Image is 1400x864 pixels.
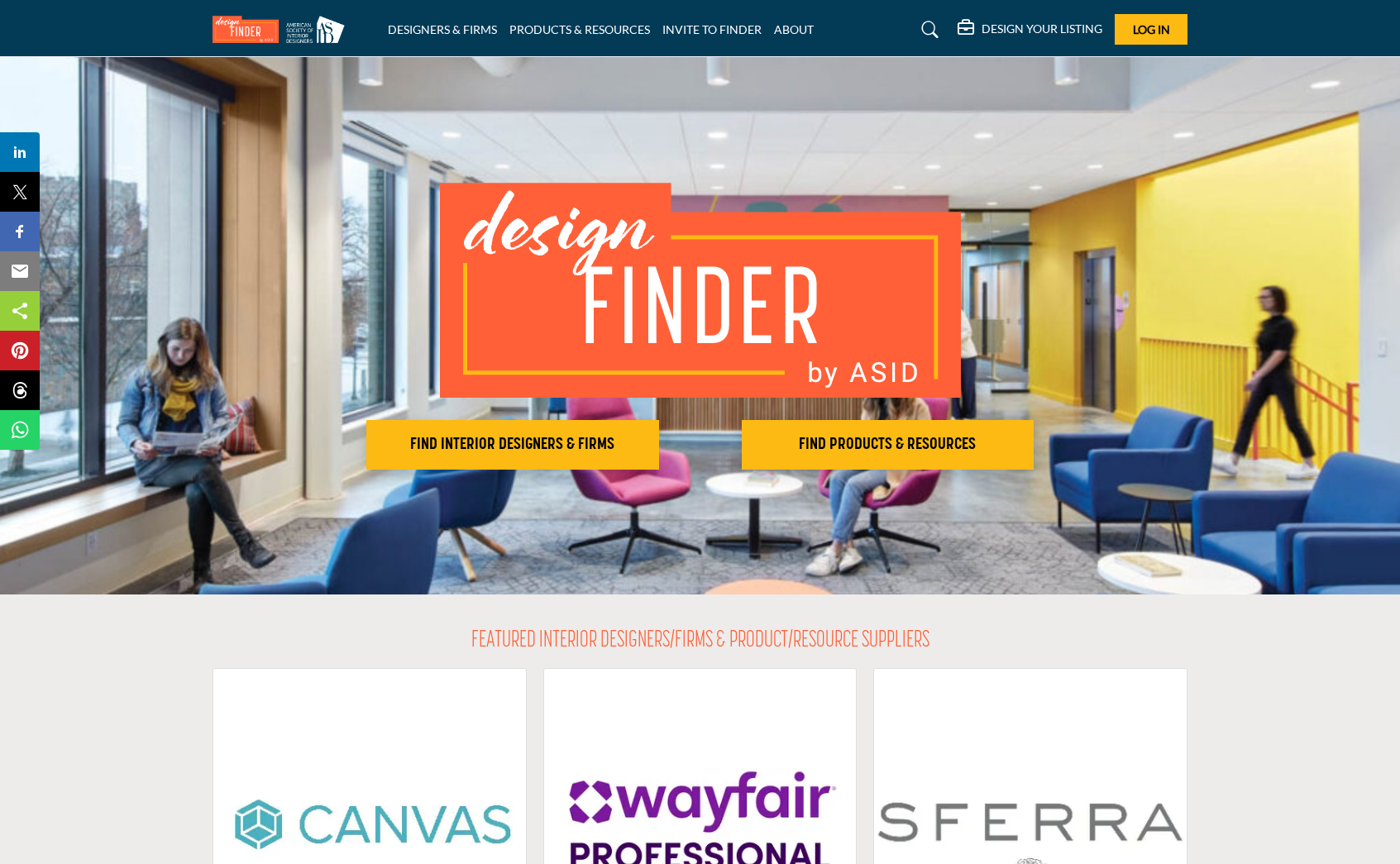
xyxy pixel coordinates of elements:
button: Log In [1115,14,1187,45]
button: FIND INTERIOR DESIGNERS & FIRMS [366,420,659,470]
div: DESIGN YOUR LISTING [958,20,1102,40]
h2: FIND PRODUCTS & RESOURCES [747,435,1030,455]
a: ABOUT [774,22,814,36]
a: Search [905,17,949,43]
span: Log In [1133,22,1170,36]
a: DESIGNERS & FIRMS [388,22,497,36]
h2: FIND INTERIOR DESIGNERS & FIRMS [371,435,654,455]
button: FIND PRODUCTS & RESOURCES [742,420,1034,470]
img: image [440,183,961,398]
a: INVITE TO FINDER [662,22,762,36]
a: PRODUCTS & RESOURCES [509,22,650,36]
h2: FEATURED INTERIOR DESIGNERS/FIRMS & PRODUCT/RESOURCE SUPPLIERS [471,628,929,656]
h5: DESIGN YOUR LISTING [982,21,1102,36]
img: Site Logo [213,16,353,43]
